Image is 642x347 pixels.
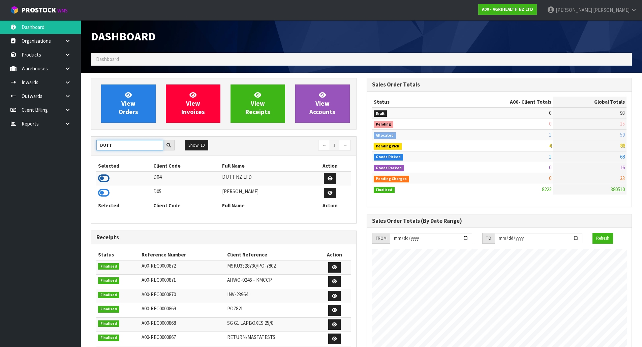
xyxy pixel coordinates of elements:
[96,234,351,241] h3: Receipts
[374,165,404,172] span: Goods Packed
[553,97,626,107] th: Global Totals
[482,6,533,12] strong: A00 - AGRIHEALTH NZ LTD
[101,84,156,123] a: ViewOrders
[220,186,310,200] td: [PERSON_NAME]
[227,334,275,340] span: RETURN/MASTATESTS
[510,99,518,105] span: A00
[309,161,351,171] th: Action
[620,164,625,171] span: 16
[549,132,551,138] span: 1
[620,120,625,127] span: 15
[549,110,551,116] span: 0
[96,249,140,260] th: Status
[227,305,243,312] span: PO7821
[478,4,537,15] a: A00 - AGRIHEALTH NZ LTD
[152,161,220,171] th: Client Code
[227,291,248,298] span: INV-23964
[374,110,387,117] span: Draft
[374,132,396,139] span: Allocated
[142,305,176,312] span: A00-REC0000869
[227,320,273,326] span: SG G1 LAPBOXES 25/8
[98,263,119,270] span: Finalised
[611,186,625,193] span: 380510
[166,84,220,123] a: ViewInvoices
[309,200,351,211] th: Action
[181,91,205,116] span: View Invoices
[245,91,270,116] span: View Receipts
[142,320,176,326] span: A00-REC0000868
[229,140,351,152] nav: Page navigation
[225,249,318,260] th: Client Reference
[620,153,625,160] span: 68
[98,306,119,313] span: Finalised
[339,140,351,151] a: →
[620,142,625,149] span: 88
[231,84,285,123] a: ViewReceipts
[119,91,138,116] span: View Orders
[295,84,350,123] a: ViewAccounts
[542,186,551,193] span: 8222
[592,233,613,244] button: Refresh
[142,263,176,269] span: A00-REC0000872
[152,200,220,211] th: Client Code
[620,110,625,116] span: 93
[318,249,351,260] th: Action
[140,249,225,260] th: Reference Number
[549,142,551,149] span: 4
[330,140,339,151] a: 1
[372,81,627,88] h3: Sales Order Totals
[593,7,630,13] span: [PERSON_NAME]
[220,171,310,186] td: DUTT NZ LTD
[556,7,592,13] span: [PERSON_NAME]
[549,175,551,181] span: 0
[372,233,390,244] div: FROM
[98,292,119,299] span: Finalised
[374,154,403,161] span: Goods Picked
[96,161,152,171] th: Selected
[96,56,119,62] span: Dashboard
[98,320,119,327] span: Finalised
[57,7,68,14] small: WMS
[372,218,627,224] h3: Sales Order Totals (By Date Range)
[620,175,625,181] span: 33
[220,161,310,171] th: Full Name
[549,120,551,127] span: 0
[549,164,551,171] span: 0
[372,97,456,107] th: Status
[96,140,163,150] input: Search clients
[227,263,276,269] span: MSKU3328730/PO-7802
[142,291,176,298] span: A00-REC0000870
[98,335,119,341] span: Finalised
[374,143,402,150] span: Pending Pick
[152,171,220,186] td: D04
[620,132,625,138] span: 59
[318,140,330,151] a: ←
[482,233,495,244] div: TO
[185,140,208,151] button: Show: 10
[142,334,176,340] span: A00-REC0000867
[549,153,551,160] span: 1
[227,277,272,283] span: AHWO-0246 – KMCCP
[152,186,220,200] td: D05
[22,6,56,14] span: ProStock
[10,6,19,14] img: cube-alt.png
[91,29,156,43] span: Dashboard
[142,277,176,283] span: A00-REC0000871
[456,97,553,107] th: - Client Totals
[98,277,119,284] span: Finalised
[374,176,409,182] span: Pending Charges
[220,200,310,211] th: Full Name
[374,121,394,128] span: Pending
[374,187,395,194] span: Finalised
[96,200,152,211] th: Selected
[309,91,335,116] span: View Accounts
